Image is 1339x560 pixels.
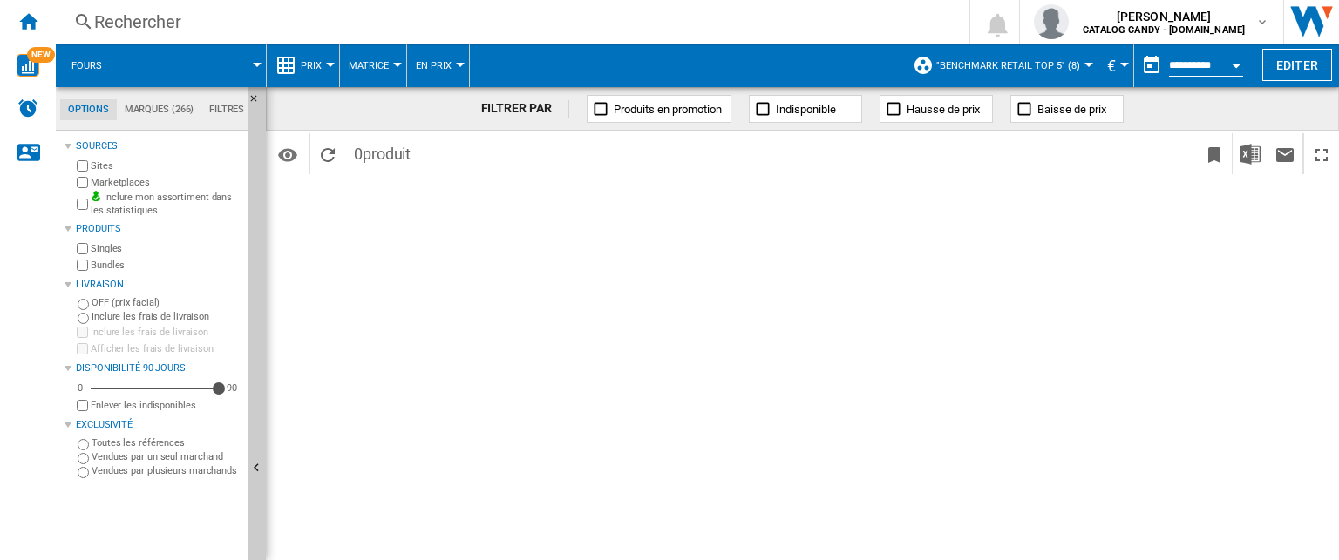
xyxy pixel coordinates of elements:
[1037,103,1106,116] span: Baisse de prix
[1197,133,1232,174] button: Créer un favoris
[77,177,88,188] input: Marketplaces
[248,87,269,118] button: Masquer
[76,222,241,236] div: Produits
[614,103,722,116] span: Produits en promotion
[1107,57,1116,75] span: €
[71,44,119,87] button: Fours
[880,95,993,123] button: Hausse de prix
[270,138,305,170] button: Options
[73,381,87,395] div: 0
[92,450,241,463] label: Vendues par un seul marchand
[78,299,89,310] input: OFF (prix facial)
[92,296,241,309] label: OFF (prix facial)
[91,326,241,339] label: Inclure les frais de livraison
[78,467,89,478] input: Vendues par plusieurs marchands
[91,176,241,189] label: Marketplaces
[1010,95,1124,123] button: Baisse de prix
[91,399,241,412] label: Enlever les indisponibles
[1083,24,1245,36] b: CATALOG CANDY - [DOMAIN_NAME]
[92,436,241,449] label: Toutes les références
[1107,44,1125,87] button: €
[349,60,389,71] span: Matrice
[363,145,411,163] span: produit
[587,95,731,123] button: Produits en promotion
[936,60,1080,71] span: "BENCHMARK RETAIL TOP 5" (8)
[77,160,88,172] input: Sites
[1083,8,1245,25] span: [PERSON_NAME]
[78,453,89,464] input: Vendues par un seul marchand
[310,133,345,174] button: Recharger
[345,133,419,170] span: 0
[71,60,102,71] span: Fours
[416,44,460,87] button: En Prix
[301,60,322,71] span: Prix
[416,60,452,71] span: En Prix
[1134,48,1169,83] button: md-calendar
[1240,144,1261,165] img: excel-24x24.png
[77,193,88,215] input: Inclure mon assortiment dans les statistiques
[78,439,89,450] input: Toutes les références
[91,380,219,397] md-slider: Disponibilité
[349,44,398,87] button: Matrice
[76,278,241,292] div: Livraison
[77,243,88,254] input: Singles
[76,418,241,432] div: Exclusivité
[65,44,257,87] div: Fours
[78,313,89,324] input: Inclure les frais de livraison
[91,342,241,355] label: Afficher les frais de livraison
[77,343,88,354] input: Afficher les frais de livraison
[27,47,55,63] span: NEW
[91,191,241,218] label: Inclure mon assortiment dans les statistiques
[91,259,241,272] label: Bundles
[1268,133,1302,174] button: Envoyer ce rapport par email
[222,381,241,395] div: 90
[17,98,38,118] img: alerts-logo.svg
[201,99,252,120] md-tab-item: Filtres
[936,44,1089,87] button: "BENCHMARK RETAIL TOP 5" (8)
[94,10,923,34] div: Rechercher
[17,54,39,77] img: wise-card.svg
[91,191,101,201] img: mysite-bg-18x18.png
[275,44,330,87] div: Prix
[301,44,330,87] button: Prix
[76,361,241,375] div: Disponibilité 90 Jours
[1233,133,1268,174] button: Télécharger au format Excel
[913,44,1089,87] div: "BENCHMARK RETAIL TOP 5" (8)
[749,95,862,123] button: Indisponible
[776,103,836,116] span: Indisponible
[907,103,980,116] span: Hausse de prix
[1220,47,1252,78] button: Open calendar
[117,99,201,120] md-tab-item: Marques (266)
[1098,44,1134,87] md-menu: Currency
[76,139,241,153] div: Sources
[91,242,241,255] label: Singles
[77,327,88,338] input: Inclure les frais de livraison
[1034,4,1069,39] img: profile.jpg
[92,310,241,323] label: Inclure les frais de livraison
[91,159,241,172] label: Sites
[77,260,88,271] input: Bundles
[1262,49,1332,81] button: Editer
[92,464,241,477] label: Vendues par plusieurs marchands
[60,99,117,120] md-tab-item: Options
[1304,133,1339,174] button: Plein écran
[77,400,88,411] input: Afficher les frais de livraison
[481,100,570,118] div: FILTRER PAR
